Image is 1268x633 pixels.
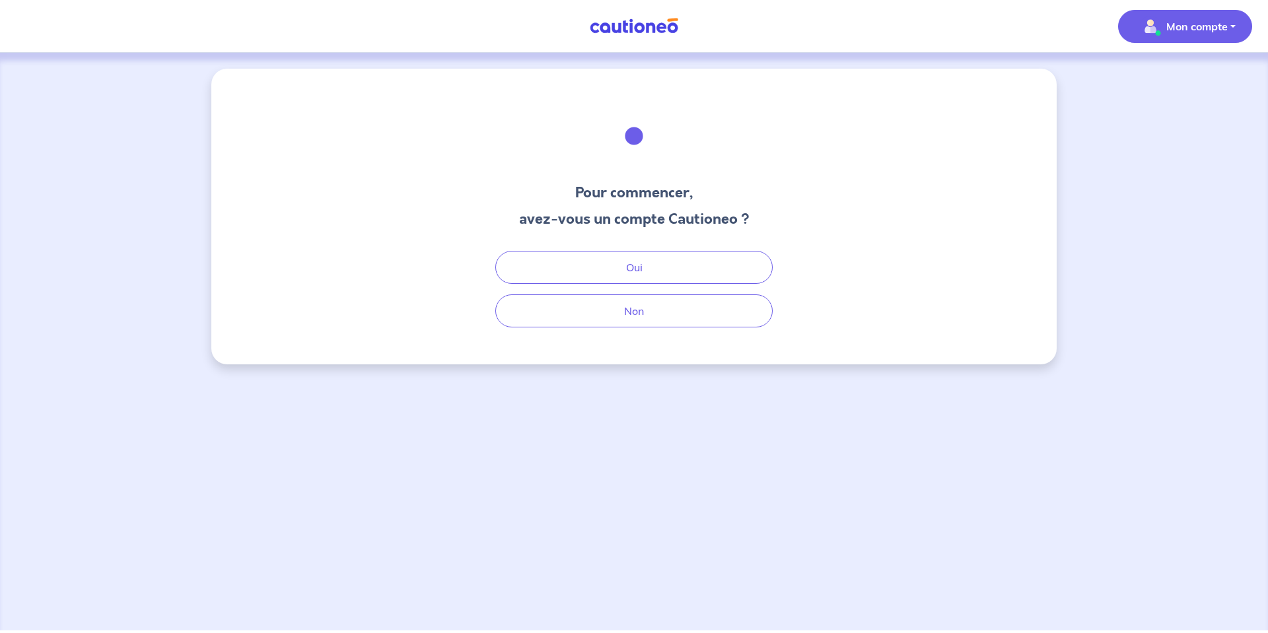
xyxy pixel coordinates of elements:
img: Cautioneo [584,18,684,34]
img: illu_welcome.svg [598,100,670,172]
h3: Pour commencer, [519,182,750,203]
button: illu_account_valid_menu.svgMon compte [1118,10,1252,43]
h3: avez-vous un compte Cautioneo ? [519,209,750,230]
p: Mon compte [1166,18,1228,34]
button: Oui [495,251,773,284]
button: Non [495,294,773,327]
img: illu_account_valid_menu.svg [1140,16,1161,37]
